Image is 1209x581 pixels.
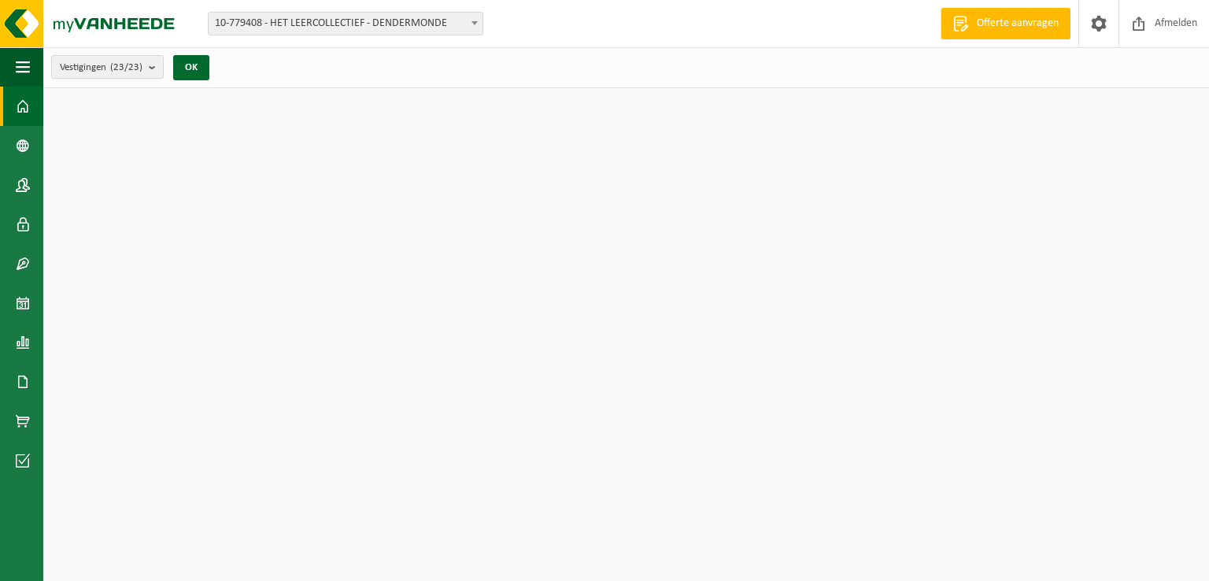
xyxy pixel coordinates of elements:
span: Vestigingen [60,56,142,80]
count: (23/23) [110,62,142,72]
button: OK [173,55,209,80]
button: Vestigingen(23/23) [51,55,164,79]
span: 10-779408 - HET LEERCOLLECTIEF - DENDERMONDE [208,12,483,35]
span: 10-779408 - HET LEERCOLLECTIEF - DENDERMONDE [209,13,482,35]
a: Offerte aanvragen [941,8,1070,39]
span: Offerte aanvragen [973,16,1063,31]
